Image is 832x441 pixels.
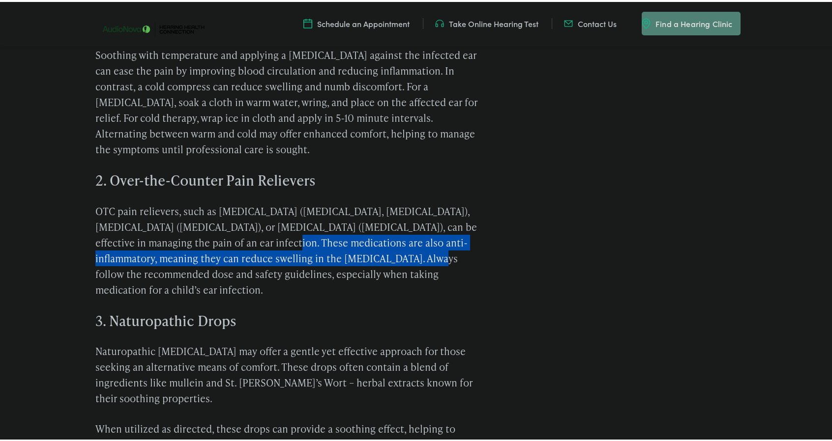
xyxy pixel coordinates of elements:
[303,16,312,27] img: utility icon
[642,10,740,33] a: Find a Hearing Clinic
[95,201,485,296] p: OTC pain relievers, such as [MEDICAL_DATA] ([MEDICAL_DATA], [MEDICAL_DATA]), [MEDICAL_DATA] ([MED...
[435,16,444,27] img: utility icon
[95,310,485,327] h3: 3. Naturopathic Drops
[642,16,651,28] img: utility icon
[95,170,485,187] h3: 2. Over-the-Counter Pain Relievers
[303,16,410,27] a: Schedule an Appointment
[564,16,617,27] a: Contact Us
[564,16,573,27] img: utility icon
[95,45,485,155] p: Soothing with temperature and applying a [MEDICAL_DATA] against the infected ear can ease the pai...
[435,16,538,27] a: Take Online Hearing Test
[95,341,485,404] p: Naturopathic [MEDICAL_DATA] may offer a gentle yet effective approach for those seeking an altern...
